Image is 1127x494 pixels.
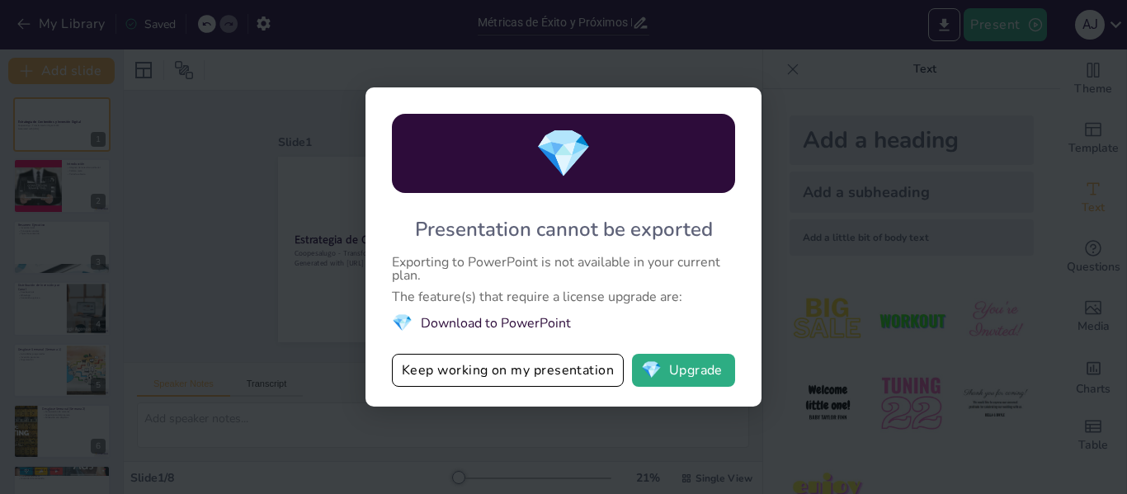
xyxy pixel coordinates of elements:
[392,312,735,334] li: Download to PowerPoint
[415,216,713,242] div: Presentation cannot be exported
[641,362,662,379] span: diamond
[392,256,735,282] div: Exporting to PowerPoint is not available in your current plan.
[392,290,735,303] div: The feature(s) that require a license upgrade are:
[632,354,735,387] button: diamondUpgrade
[392,312,413,334] span: diamond
[392,354,624,387] button: Keep working on my presentation
[535,122,592,186] span: diamond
